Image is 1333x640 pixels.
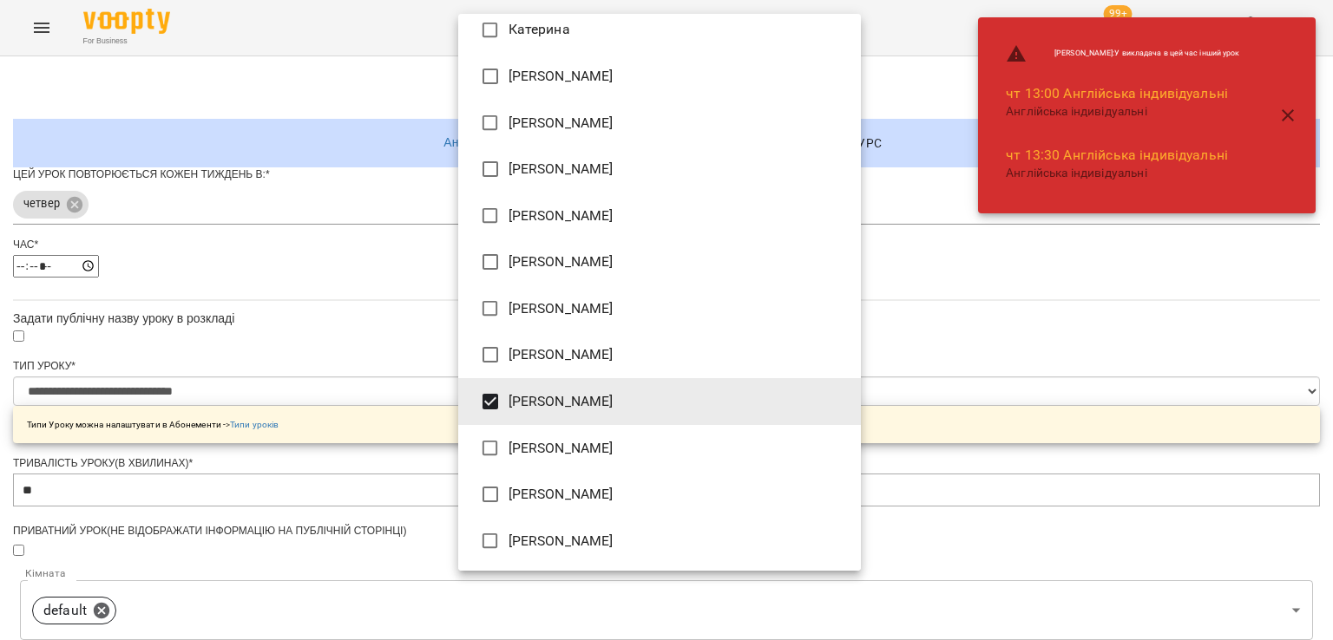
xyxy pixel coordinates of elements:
[458,471,861,518] li: [PERSON_NAME]
[458,100,861,147] li: [PERSON_NAME]
[458,331,861,378] li: [PERSON_NAME]
[458,518,861,565] li: [PERSON_NAME]
[1006,165,1239,182] p: Англійська індивідуальні
[458,378,861,425] li: [PERSON_NAME]
[458,193,861,239] li: [PERSON_NAME]
[1006,85,1228,101] a: чт 13:00 Англійська індивідуальні
[458,7,861,54] li: Катерина
[1006,147,1228,163] a: чт 13:30 Англійська індивідуальні
[458,238,861,285] li: [PERSON_NAME]
[458,425,861,472] li: [PERSON_NAME]
[1006,103,1239,121] p: Англійська індивідуальні
[458,53,861,100] li: [PERSON_NAME]
[458,146,861,193] li: [PERSON_NAME]
[458,285,861,332] li: [PERSON_NAME]
[992,36,1253,71] li: [PERSON_NAME] : У викладача в цей час інший урок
